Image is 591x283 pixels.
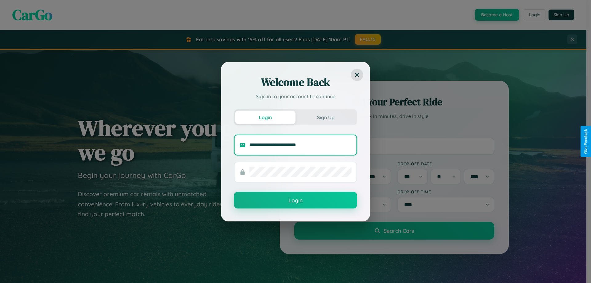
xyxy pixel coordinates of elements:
[584,129,588,154] div: Give Feedback
[234,93,357,100] p: Sign in to your account to continue
[235,111,295,124] button: Login
[295,111,356,124] button: Sign Up
[234,75,357,90] h2: Welcome Back
[234,192,357,208] button: Login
